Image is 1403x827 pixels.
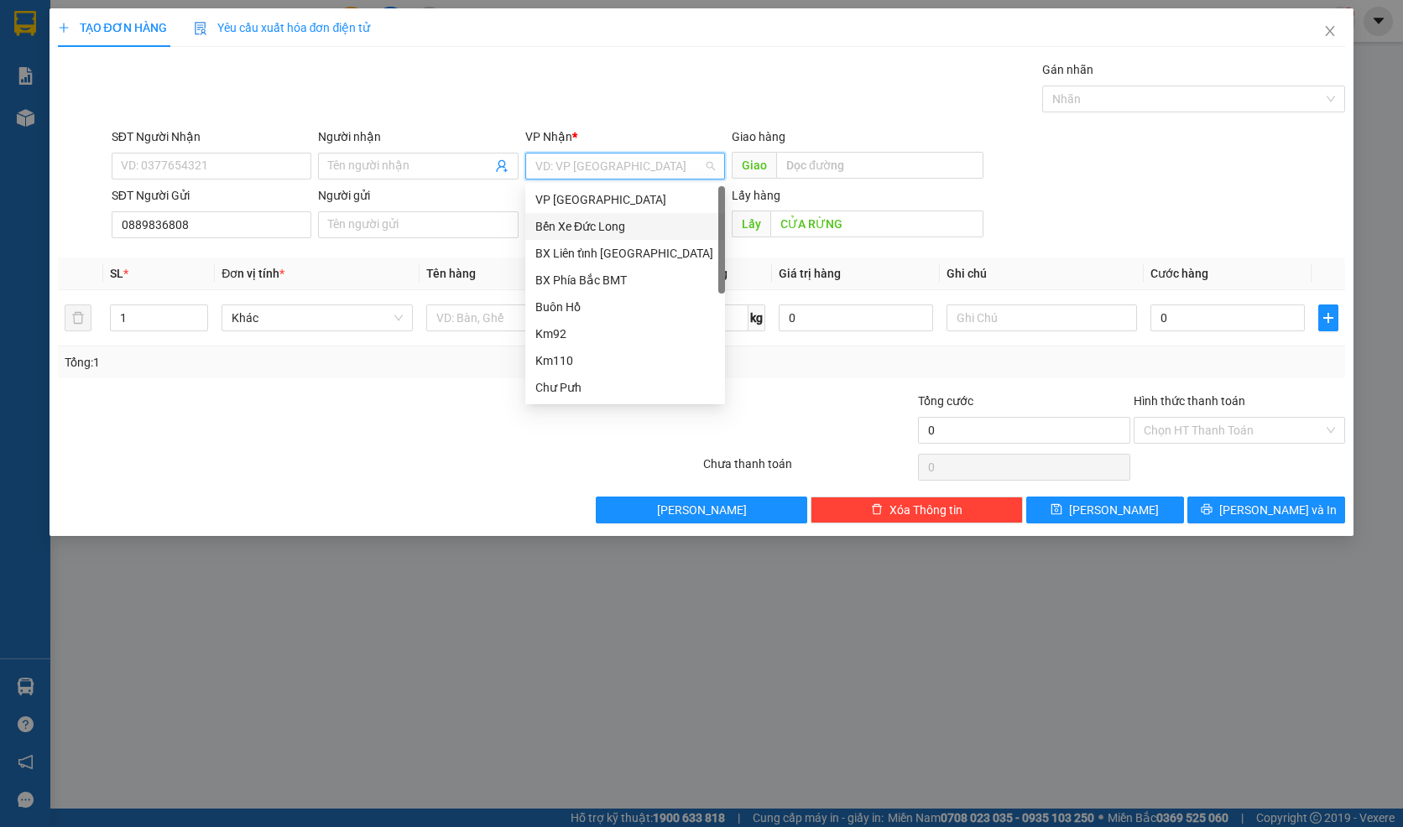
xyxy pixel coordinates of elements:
[889,501,962,519] span: Xóa Thông tin
[525,320,725,347] div: Km92
[58,22,70,34] span: plus
[65,353,543,372] div: Tổng: 1
[732,189,780,202] span: Lấy hàng
[112,186,311,205] div: SĐT Người Gửi
[222,267,284,280] span: Đơn vị tính
[732,211,770,237] span: Lấy
[918,394,973,408] span: Tổng cước
[947,304,1138,331] input: Ghi Chú
[732,152,776,179] span: Giao
[525,347,725,374] div: Km110
[535,217,715,236] div: Bến Xe Đức Long
[65,304,91,331] button: delete
[535,271,715,289] div: BX Phía Bắc BMT
[811,497,1022,523] button: deleteXóa Thông tin
[871,503,883,517] span: delete
[58,21,167,34] span: TẠO ĐƠN HÀNG
[495,159,509,173] span: user-add
[525,186,725,213] div: VP Đà Lạt
[525,267,725,294] div: BX Phía Bắc BMT
[1051,503,1062,517] span: save
[1042,63,1093,76] label: Gán nhãn
[1150,267,1208,280] span: Cước hàng
[1219,501,1337,519] span: [PERSON_NAME] và In
[657,501,747,519] span: [PERSON_NAME]
[426,304,618,331] input: VD: Bàn, Ghế
[535,351,715,370] div: Km110
[535,190,715,209] div: VP [GEOGRAPHIC_DATA]
[748,304,765,331] span: kg
[535,378,715,397] div: Chư Pưh
[701,455,916,484] div: Chưa thanh toán
[596,497,807,523] button: [PERSON_NAME]
[1026,497,1184,523] button: save[PERSON_NAME]
[525,213,725,240] div: Bến Xe Đức Long
[535,325,715,343] div: Km92
[525,294,725,320] div: Buôn Hồ
[1319,311,1338,325] span: plus
[776,152,983,179] input: Dọc đường
[1187,497,1345,523] button: printer[PERSON_NAME] và In
[110,267,123,280] span: SL
[1069,501,1159,519] span: [PERSON_NAME]
[779,304,932,331] input: 0
[194,22,207,35] img: icon
[1318,304,1339,331] button: plus
[426,267,476,280] span: Tên hàng
[232,305,403,330] span: Khác
[112,127,311,146] div: SĐT Người Nhận
[1201,503,1213,517] span: printer
[1134,394,1245,408] label: Hình thức thanh toán
[770,211,983,237] input: Dọc đường
[318,127,518,146] div: Người nhận
[732,130,785,143] span: Giao hàng
[535,298,715,316] div: Buôn Hồ
[525,374,725,401] div: Chư Pưh
[535,244,715,263] div: BX Liên tỉnh [GEOGRAPHIC_DATA]
[779,267,841,280] span: Giá trị hàng
[525,130,572,143] span: VP Nhận
[940,257,1145,290] th: Ghi chú
[194,21,371,34] span: Yêu cầu xuất hóa đơn điện tử
[1323,24,1337,38] span: close
[1307,8,1353,55] button: Close
[318,186,518,205] div: Người gửi
[525,240,725,267] div: BX Liên tỉnh Đà Lạt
